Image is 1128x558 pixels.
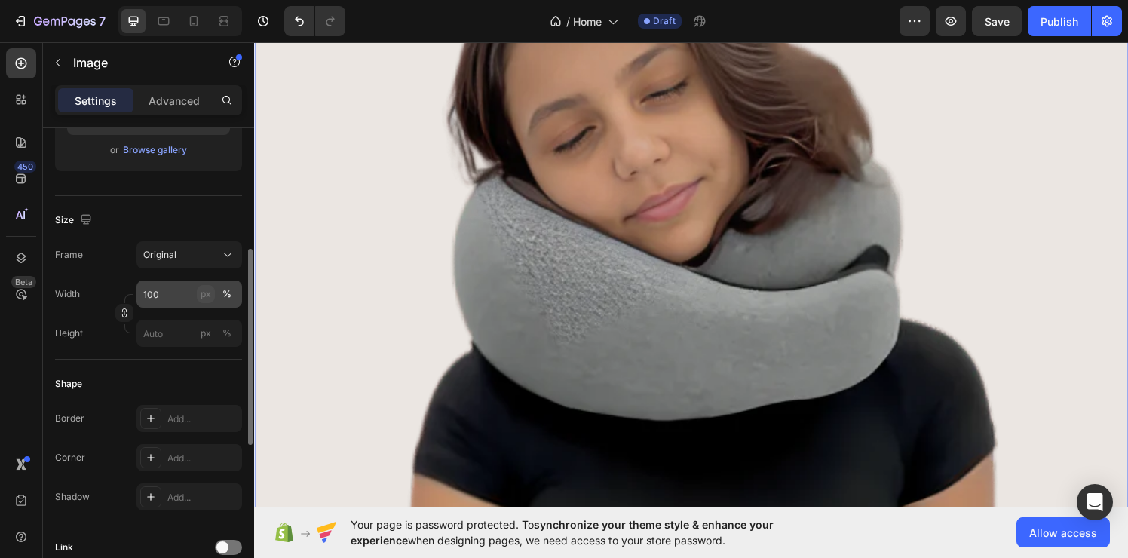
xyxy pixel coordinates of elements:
div: Undo/Redo [284,6,345,36]
button: % [197,285,215,303]
div: px [201,327,211,340]
div: Shape [55,377,82,391]
button: Browse gallery [122,143,188,158]
div: Border [55,412,84,425]
span: Save [985,15,1010,28]
div: Size [55,210,95,231]
div: % [222,287,231,301]
p: Settings [75,93,117,109]
div: Shadow [55,490,90,504]
input: px% [136,281,242,308]
div: Beta [11,276,36,288]
span: or [110,141,119,159]
span: Home [573,14,602,29]
div: 450 [14,161,36,173]
div: Publish [1041,14,1078,29]
span: synchronize your theme style & enhance your experience [351,518,774,547]
div: px [201,287,211,301]
button: % [197,324,215,342]
label: Width [55,287,80,301]
p: Advanced [149,93,200,109]
button: 7 [6,6,112,36]
button: px [218,285,236,303]
button: Original [136,241,242,268]
span: Allow access [1029,525,1097,541]
div: Open Intercom Messenger [1077,484,1113,520]
div: Link [55,541,73,554]
div: Browse gallery [123,143,187,157]
iframe: Design area [254,41,1128,507]
button: Allow access [1016,517,1110,547]
label: Height [55,327,83,340]
div: Add... [167,491,238,504]
span: Your page is password protected. To when designing pages, we need access to your store password. [351,517,832,548]
label: Frame [55,248,83,262]
button: px [218,324,236,342]
button: Publish [1028,6,1091,36]
div: Corner [55,451,85,464]
span: Original [143,248,176,262]
div: Add... [167,452,238,465]
div: Add... [167,412,238,426]
div: % [222,327,231,340]
span: Draft [653,14,676,28]
p: 7 [99,12,106,30]
input: px% [136,320,242,347]
p: Image [73,54,201,72]
button: Save [972,6,1022,36]
span: / [566,14,570,29]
